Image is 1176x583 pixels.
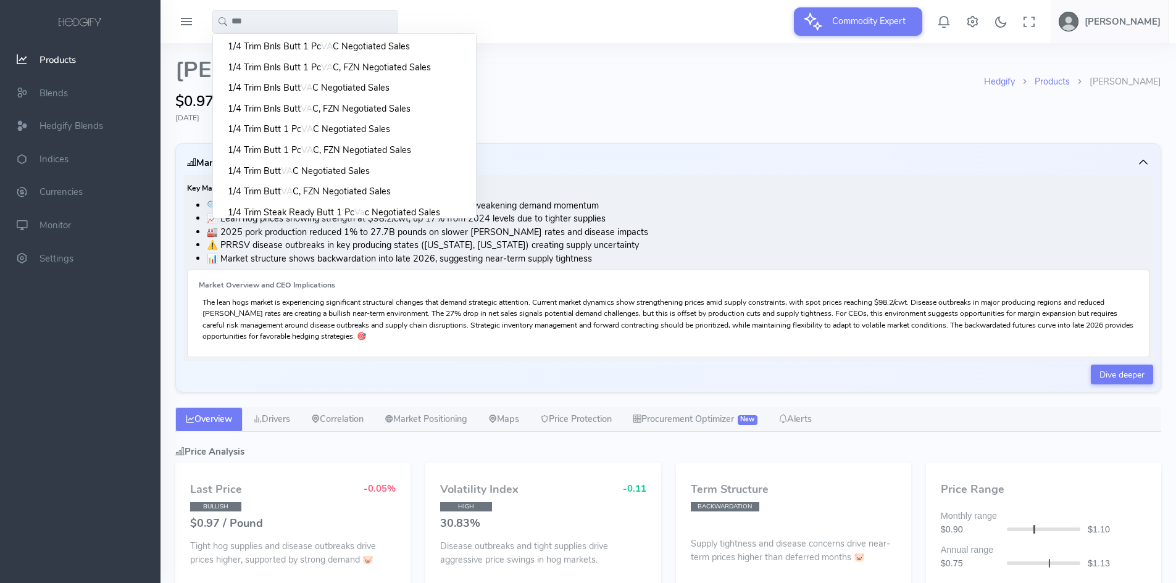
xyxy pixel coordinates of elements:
[301,407,374,432] a: Correlation
[175,407,243,432] a: Overview
[1059,12,1078,31] img: user-image
[440,518,646,530] h4: 30.83%
[301,81,312,95] span: VA
[623,482,646,495] span: -0.11
[825,7,913,35] span: Commodity Expert
[56,16,104,30] img: logo
[1091,365,1153,384] a: Dive deeper
[228,81,301,95] span: 1/4 Trim Bnls Butt
[984,75,1015,88] a: Hedgify
[321,61,333,75] span: VA
[190,484,242,496] h4: Last Price
[228,206,354,220] span: 1/4 Trim Steak Ready Butt 1 Pc
[440,502,491,511] span: HIGH
[333,61,431,75] span: C, FZN Negotiated Sales
[1070,75,1161,89] li: [PERSON_NAME]
[281,165,293,178] span: VA
[933,523,1007,537] div: $0.90
[933,557,1007,571] div: $0.75
[301,144,313,157] span: VA
[321,40,333,54] span: VA
[207,239,1149,252] li: ⚠️ PRRSV disease outbreaks in key producing states ([US_STATE], [US_STATE]) creating supply uncer...
[333,40,410,54] span: C Negotiated Sales
[293,165,370,178] span: C Negotiated Sales
[228,102,461,116] a: 1/4 Trim Bnls Butt VA C, FZN Negotiated Sales
[207,199,1149,213] li: 🔍 Net sales down 27% week-over-week to 17,300 MT, signaling weakening demand momentum
[228,40,461,54] a: 1/4 Trim Bnls Butt 1 Pc VA C Negotiated Sales
[228,61,461,75] a: 1/4 Trim Bnls Butt 1 Pc VA C, FZN Negotiated Sales
[207,252,1149,266] li: 📊 Market structure shows backwardation into late 2026, suggesting near-term supply tightness
[768,407,822,432] a: Alerts
[243,407,301,432] a: Drivers
[40,153,69,165] span: Indices
[794,7,922,36] button: Commodity Expert
[187,158,278,168] h5: Market Intelligence
[312,102,411,116] span: C, FZN Negotiated Sales
[440,540,646,566] p: Disease outbreaks and tight supplies drive aggressive price swings in hog markets.
[199,281,1138,289] h6: Market Overview and CEO Implications
[933,544,1154,557] div: Annual range
[228,81,461,95] a: 1/4 Trim Bnls Butt VA C Negotiated Sales
[313,144,411,157] span: C, FZN Negotiated Sales
[228,206,461,220] a: 1/4 Trim Steak Ready Butt 1 Pc Va c Negotiated Sales
[1080,557,1154,571] div: $1.13
[281,185,293,199] span: VA
[183,151,1153,175] button: <br>Market Insights created at:<br> 2025-09-16 05:00:31<br>Drivers created at:<br> 2025-09-16 05:...
[530,407,622,432] a: Price Protection
[794,15,922,27] a: Commodity Expert
[187,157,196,169] i: <br>Market Insights created at:<br> 2025-09-16 05:00:31<br>Drivers created at:<br> 2025-09-16 05:...
[1080,523,1154,537] div: $1.10
[312,81,390,95] span: C Negotiated Sales
[1035,75,1070,88] a: Products
[190,540,396,566] p: Tight hog supplies and disease outbreaks drive prices higher, supported by strong demand 🐷
[354,206,365,220] span: Va
[374,407,478,432] a: Market Positioning
[228,185,461,199] a: 1/4 Trim Butt VA C, FZN Negotiated Sales
[478,407,530,432] a: Maps
[202,297,1134,342] p: The lean hogs market is experiencing significant structural changes that demand strategic attenti...
[175,112,1161,123] div: [DATE]
[228,144,461,157] a: 1/4 Trim Butt 1 Pc VA C, FZN Negotiated Sales
[187,184,1149,192] h6: Key Market Insights
[301,102,312,116] span: VA
[40,252,73,265] span: Settings
[738,415,757,425] span: New
[440,484,519,496] h4: Volatility Index
[190,518,396,530] h4: $0.97 / Pound
[228,61,321,75] span: 1/4 Trim Bnls Butt 1 Pc
[228,144,301,157] span: 1/4 Trim Butt 1 Pc
[622,407,768,432] a: Procurement Optimizer
[190,502,241,511] span: BULLISH
[228,102,301,116] span: 1/4 Trim Bnls Butt
[691,484,896,496] h4: Term Structure
[228,123,301,136] span: 1/4 Trim Butt 1 Pc
[40,120,103,132] span: Hedgify Blends
[228,185,281,199] span: 1/4 Trim Butt
[301,123,313,136] span: VA
[40,219,71,231] span: Monitor
[1085,17,1161,27] h5: [PERSON_NAME]
[313,123,390,136] span: C Negotiated Sales
[40,186,83,199] span: Currencies
[40,54,76,66] span: Products
[40,87,68,99] span: Blends
[228,165,281,178] span: 1/4 Trim Butt
[228,123,461,136] a: 1/4 Trim Butt 1 Pc VA C Negotiated Sales
[364,482,396,495] span: -0.05%
[941,484,1146,496] h4: Price Range
[175,58,377,83] span: [PERSON_NAME]
[175,447,1161,457] h5: Price Analysis
[228,40,321,54] span: 1/4 Trim Bnls Butt 1 Pc
[293,185,391,199] span: C, FZN Negotiated Sales
[365,206,440,220] span: c Negotiated Sales
[933,510,1154,523] div: Monthly range
[175,90,262,112] span: $0.97/Pound
[228,165,461,178] a: 1/4 Trim Butt VA C Negotiated Sales
[207,212,1149,226] li: 📈 Lean hog prices showing strength at $98.2/cwt, up 17% from 2024 levels due to tighter supplies
[691,534,896,564] p: Supply tightness and disease concerns drive near-term prices higher than deferred months 🐷
[691,502,759,511] span: BACKWARDATION
[207,226,1149,239] li: 🏭 2025 pork production reduced 1% to 27.7B pounds on slower [PERSON_NAME] rates and disease impacts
